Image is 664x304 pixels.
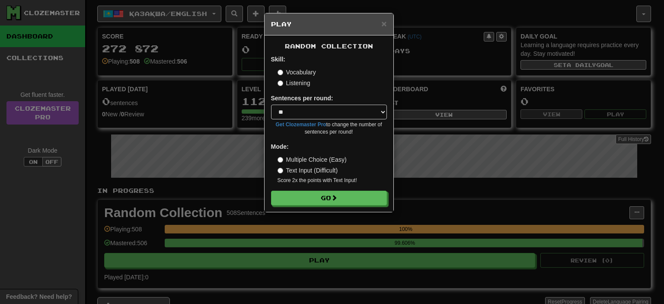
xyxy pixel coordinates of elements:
strong: Skill: [271,56,285,63]
strong: Mode: [271,143,289,150]
span: Random Collection [285,42,373,50]
label: Text Input (Difficult) [278,166,338,175]
small: Score 2x the points with Text Input ! [278,177,387,184]
label: Multiple Choice (Easy) [278,155,347,164]
input: Multiple Choice (Easy) [278,157,283,163]
label: Vocabulary [278,68,316,77]
span: × [381,19,386,29]
input: Listening [278,80,283,86]
button: Go [271,191,387,205]
input: Vocabulary [278,70,283,75]
small: to change the number of sentences per round! [271,121,387,136]
a: Get Clozemaster Pro [276,122,326,128]
input: Text Input (Difficult) [278,168,283,173]
button: Close [381,19,386,28]
h5: Play [271,20,387,29]
label: Listening [278,79,310,87]
label: Sentences per round: [271,94,333,102]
